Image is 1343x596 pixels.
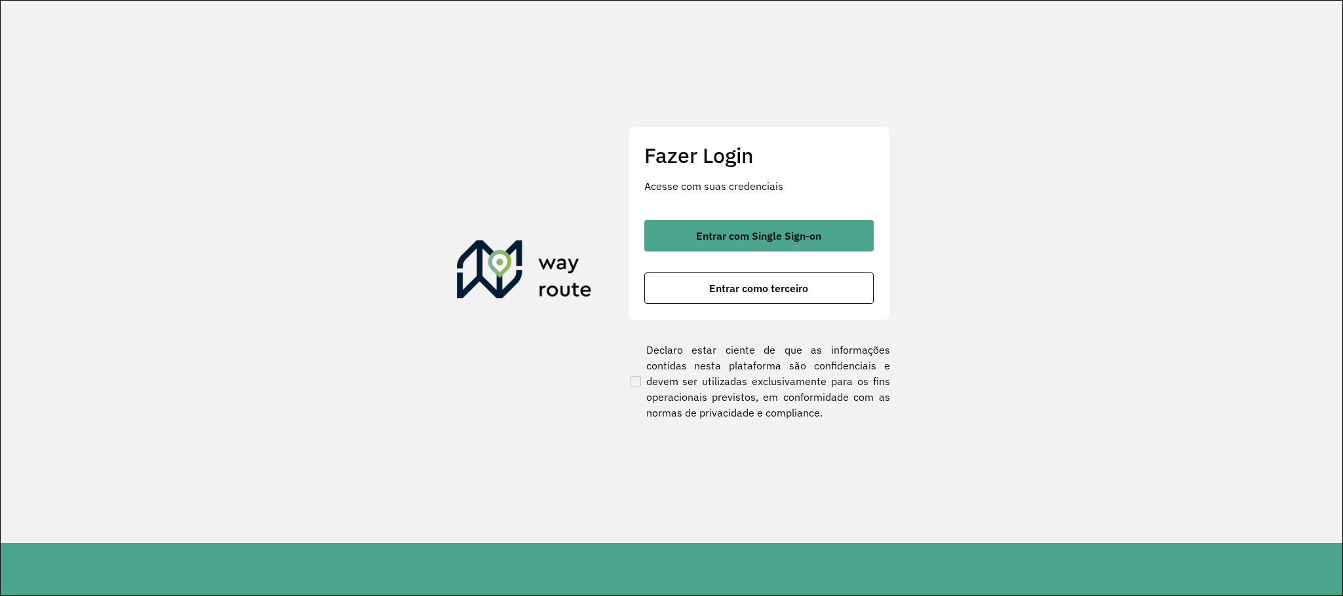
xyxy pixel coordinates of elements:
img: Roteirizador AmbevTech [457,240,592,303]
h2: Fazer Login [644,143,874,168]
button: button [644,220,874,251]
span: Entrar com Single Sign-on [696,231,821,241]
span: Entrar como terceiro [709,283,808,293]
button: button [644,272,874,304]
p: Acesse com suas credenciais [644,178,874,194]
label: Declaro estar ciente de que as informações contidas nesta plataforma são confidenciais e devem se... [628,342,890,420]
